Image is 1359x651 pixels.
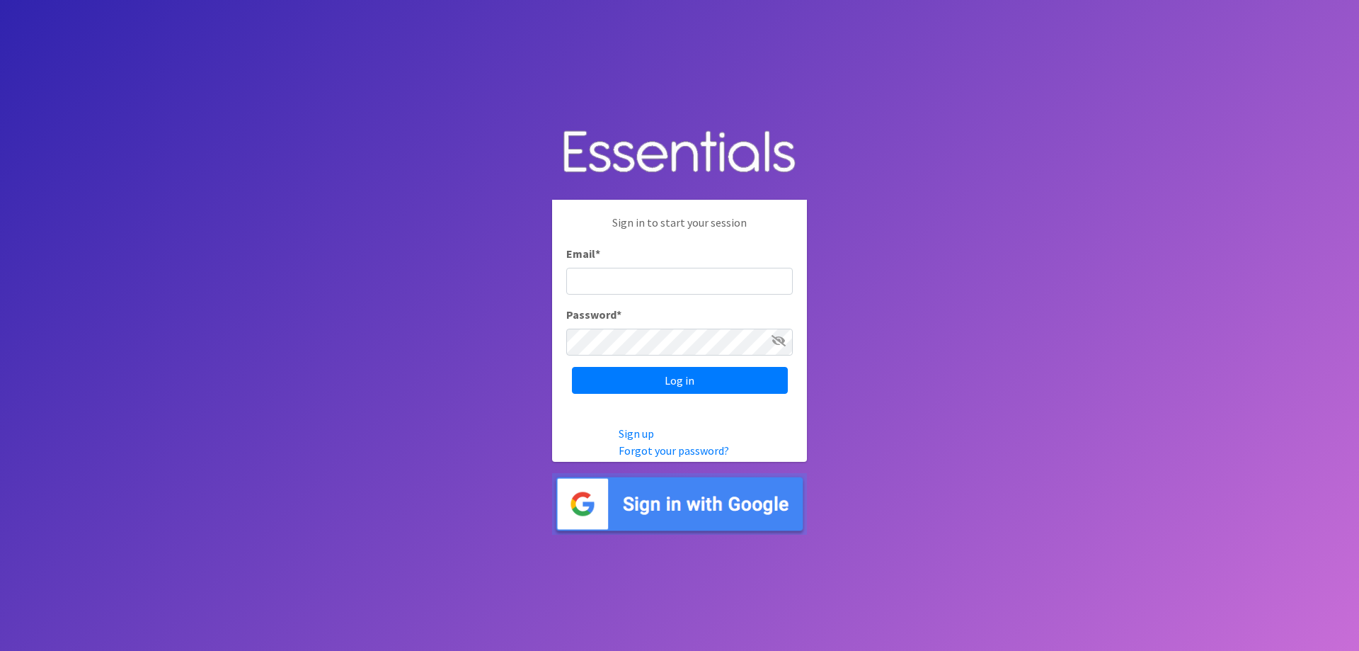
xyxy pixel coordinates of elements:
[552,116,807,189] img: Human Essentials
[566,306,621,323] label: Password
[619,426,654,441] a: Sign up
[566,245,600,262] label: Email
[572,367,788,394] input: Log in
[566,214,793,245] p: Sign in to start your session
[619,443,729,458] a: Forgot your password?
[617,307,621,322] abbr: required
[595,247,600,261] abbr: required
[552,473,807,535] img: Sign in with Google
